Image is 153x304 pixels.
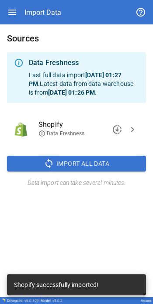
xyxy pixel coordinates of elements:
span: Data Freshness [38,130,84,137]
div: Arcaea [141,299,151,303]
div: Drivepoint [7,299,39,303]
p: Last full data import . Latest data from data warehouse is from [29,71,139,97]
div: Model [41,299,63,303]
img: Drivepoint [2,298,5,302]
div: Data Freshness [29,58,139,68]
span: chevron_right [127,124,138,135]
button: Import All Data [7,156,146,171]
b: [DATE] 01:26 PM . [48,89,97,96]
span: downloading [112,124,122,135]
h6: Data import can take several minutes. [7,178,146,188]
span: sync [44,158,54,169]
div: Import Data [24,8,61,17]
span: v 6.0.109 [24,299,39,303]
span: Import All Data [56,158,109,169]
b: [DATE] 01:27 PM [29,72,122,87]
img: Shopify [14,123,28,137]
div: Shopify successfully imported! [14,277,99,293]
h6: Sources [7,31,146,45]
span: Shopify [38,120,125,130]
span: v 5.0.2 [52,299,63,303]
